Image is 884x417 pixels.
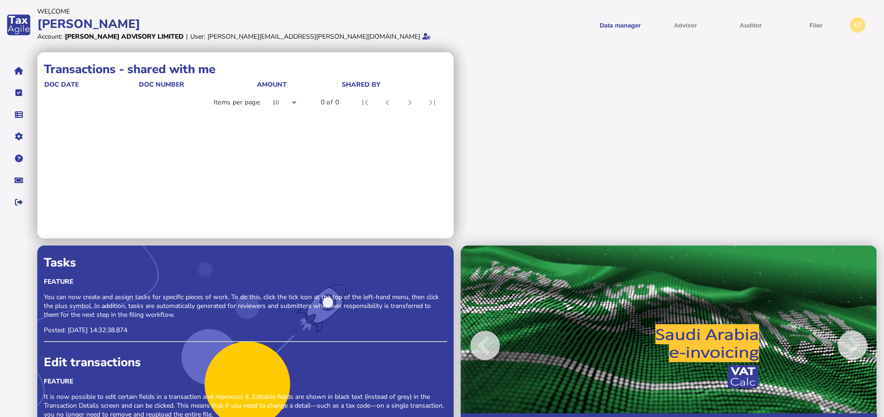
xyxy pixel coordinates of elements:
button: Next page [399,91,421,114]
button: Manage settings [9,127,28,146]
div: doc number [139,80,256,89]
div: User: [190,32,205,41]
div: [PERSON_NAME] Advisory Limited [65,32,184,41]
button: Last page [421,91,443,114]
button: Shows a dropdown of Data manager options [591,14,649,36]
p: Posted: [DATE] 14:32:38.874 [44,326,447,335]
button: Raise a support ticket [9,171,28,190]
div: 0 of 0 [321,98,339,107]
div: Amount [257,80,341,89]
div: Edit transactions [44,354,447,370]
menu: navigate products [444,14,846,36]
div: Feature [44,277,447,286]
div: shared by [342,80,445,89]
div: Items per page: [214,98,261,107]
p: You can now create and assign tasks for specific pieces of work. To do this, click the tick icon ... [44,293,447,319]
div: Feature [44,377,447,386]
i: Email verified [422,33,431,40]
button: Shows a dropdown of VAT Advisor options [656,14,715,36]
div: Profile settings [850,17,865,33]
div: | [186,32,188,41]
div: [PERSON_NAME][EMAIL_ADDRESS][PERSON_NAME][DOMAIN_NAME] [207,32,420,41]
button: Auditor [721,14,780,36]
button: Filer [787,14,845,36]
div: [PERSON_NAME] [37,16,439,32]
button: First page [354,91,376,114]
div: doc number [139,80,184,89]
button: Previous page [376,91,399,114]
button: Data manager [9,105,28,124]
button: Sign out [9,192,28,212]
div: Welcome [37,7,439,16]
div: Account: [37,32,62,41]
div: doc date [44,80,79,89]
div: Tasks [44,254,447,271]
div: doc date [44,80,138,89]
div: shared by [342,80,380,89]
button: Tasks [9,83,28,103]
button: Home [9,61,28,81]
button: Help pages [9,149,28,168]
div: Amount [257,80,287,89]
h1: Transactions - shared with me [44,61,447,77]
